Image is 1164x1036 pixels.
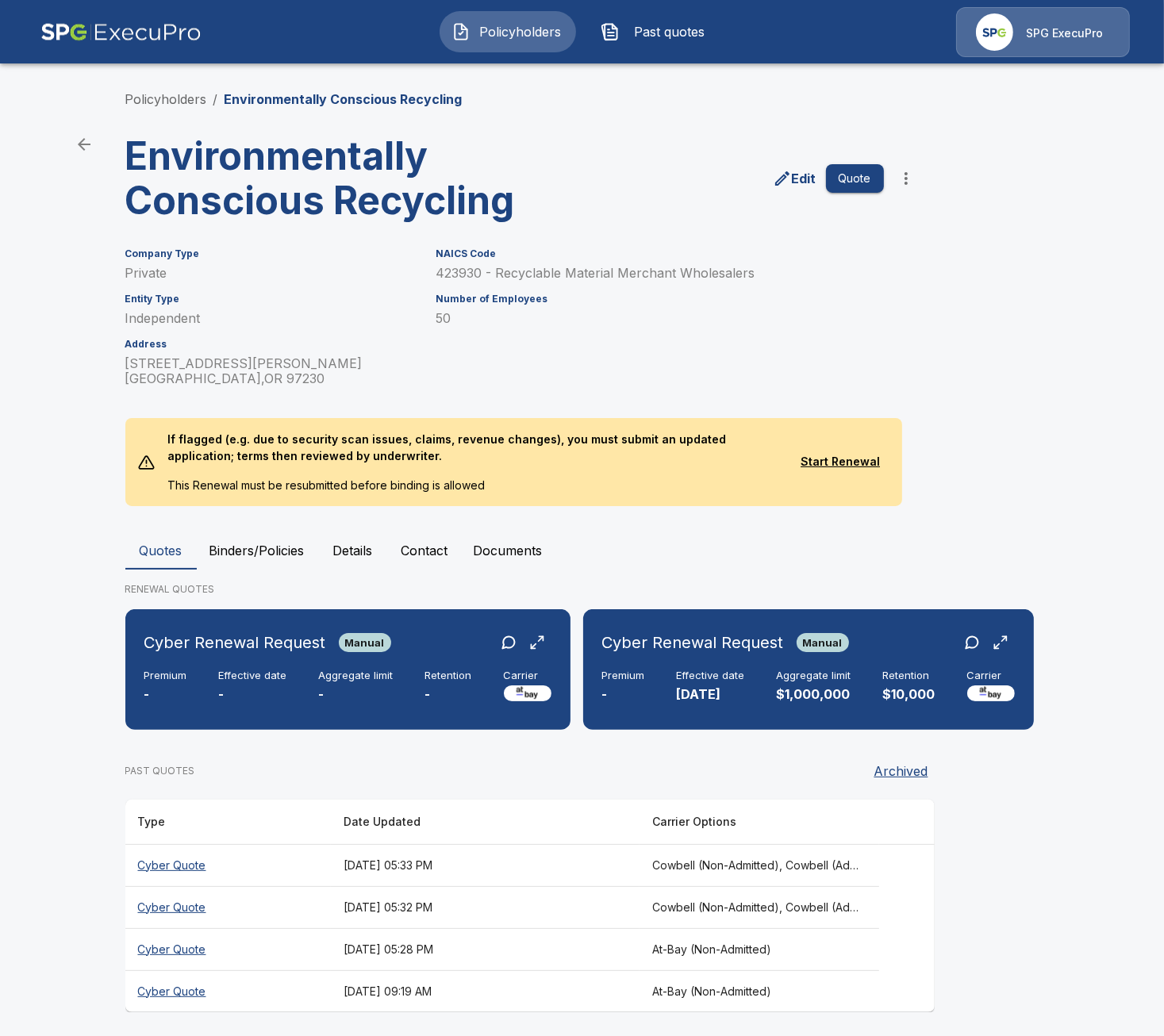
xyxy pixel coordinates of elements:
a: Agency IconSPG ExecuPro [956,7,1130,57]
button: Binders/Policies [197,531,317,570]
button: more [890,163,922,194]
button: Contact [389,531,461,570]
th: Cyber Quote [125,844,331,886]
h6: Premium [602,670,645,682]
p: 423930 - Recyclable Material Merchant Wholesalers [436,266,884,281]
p: [DATE] [677,685,745,704]
th: Cyber Quote [125,886,331,928]
p: 50 [436,311,884,326]
p: PAST QUOTES [125,764,195,778]
th: At-Bay (Non-Admitted) [640,928,880,970]
p: Independent [125,311,417,326]
a: Policyholders [125,91,207,107]
p: - [602,685,645,704]
button: Quotes [125,531,197,570]
p: - [219,685,287,704]
h6: Retention [425,670,472,682]
nav: breadcrumb [125,90,463,109]
th: Cyber Quote [125,970,331,1012]
h6: Carrier [504,670,551,682]
th: Type [125,800,331,845]
th: [DATE] 09:19 AM [331,970,640,1012]
span: Past quotes [626,22,713,41]
h6: Entity Type [125,294,417,305]
span: Manual [797,636,849,649]
p: [STREET_ADDRESS][PERSON_NAME] [GEOGRAPHIC_DATA] , OR 97230 [125,356,417,386]
img: Agency Icon [976,13,1013,51]
h6: Premium [144,670,187,682]
p: - [144,685,187,704]
h6: Cyber Renewal Request [602,630,784,655]
a: back [68,129,100,160]
p: RENEWAL QUOTES [125,582,1039,597]
h6: Company Type [125,248,417,259]
button: Policyholders IconPolicyholders [440,11,576,52]
th: Cowbell (Non-Admitted), Cowbell (Admitted), Corvus Cyber (Non-Admitted), Tokio Marine TMHCC (Non-... [640,844,880,886]
h6: Address [125,339,417,350]
a: edit [770,166,820,191]
h6: Aggregate limit [777,670,851,682]
p: - [425,685,472,704]
div: policyholder tabs [125,531,1039,570]
h6: Aggregate limit [319,670,394,682]
h3: Environmentally Conscious Recycling [125,134,517,223]
h6: Carrier [967,670,1015,682]
h6: NAICS Code [436,248,884,259]
button: Documents [461,531,555,570]
h6: Number of Employees [436,294,884,305]
th: [DATE] 05:33 PM [331,844,640,886]
span: Manual [339,636,391,649]
button: Start Renewal [792,447,889,477]
th: Cowbell (Non-Admitted), Cowbell (Admitted), Corvus Cyber (Non-Admitted), Tokio Marine TMHCC (Non-... [640,886,880,928]
img: Policyholders Icon [451,22,471,41]
h6: Cyber Renewal Request [144,630,326,655]
h6: Effective date [219,670,287,682]
p: $1,000,000 [777,685,851,704]
button: Archived [868,755,935,787]
th: [DATE] 05:28 PM [331,928,640,970]
p: - [319,685,394,704]
p: $10,000 [883,685,935,704]
th: At-Bay (Non-Admitted) [640,970,880,1012]
li: / [213,90,218,109]
p: If flagged (e.g. due to security scan issues, claims, revenue changes), you must submit an update... [155,418,792,477]
button: Quote [826,164,884,194]
p: Edit [792,169,816,188]
img: AA Logo [40,7,202,57]
h6: Effective date [677,670,745,682]
th: Date Updated [331,800,640,845]
p: Environmentally Conscious Recycling [225,90,463,109]
table: responsive table [125,800,935,1012]
img: Past quotes Icon [601,22,620,41]
h6: Retention [883,670,935,682]
img: Carrier [504,685,551,701]
p: This Renewal must be resubmitted before binding is allowed [155,477,792,506]
button: Details [317,531,389,570]
img: Carrier [967,685,1015,701]
span: Policyholders [477,22,564,41]
th: Cyber Quote [125,928,331,970]
th: Carrier Options [640,800,880,845]
p: Private [125,266,417,281]
th: [DATE] 05:32 PM [331,886,640,928]
button: Past quotes IconPast quotes [589,11,725,52]
p: SPG ExecuPro [1026,25,1103,41]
